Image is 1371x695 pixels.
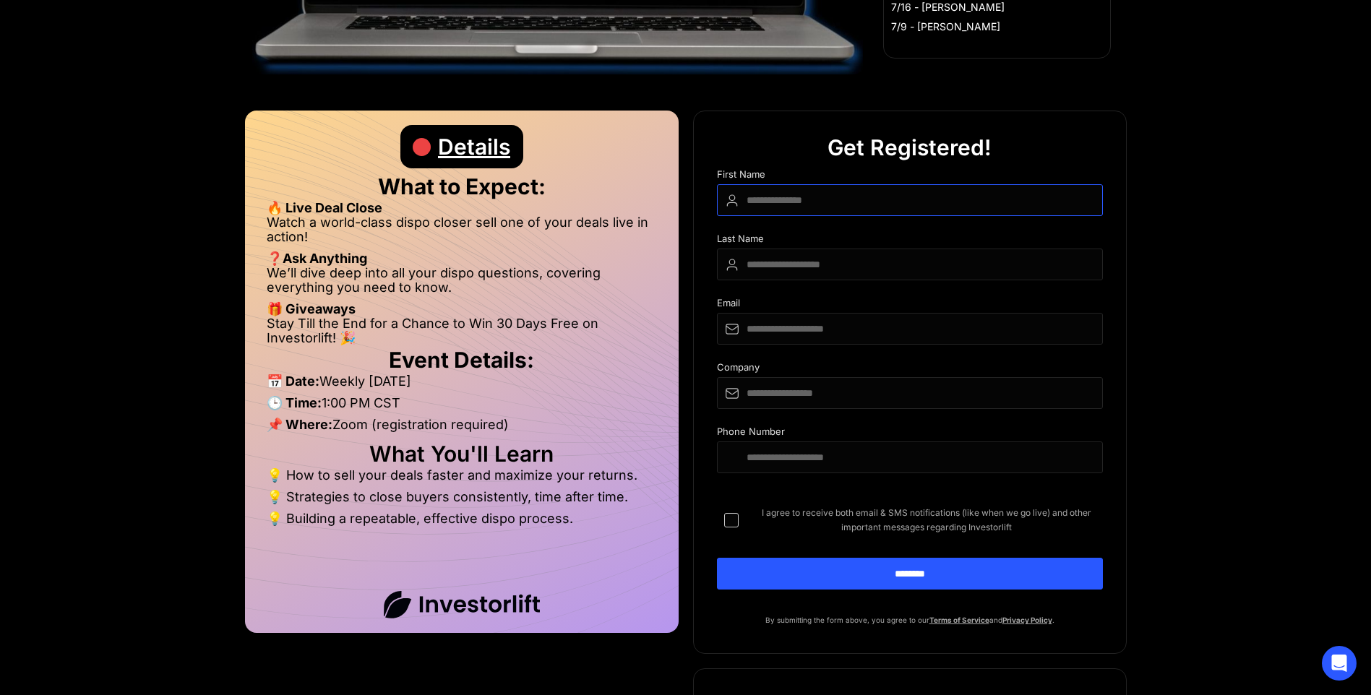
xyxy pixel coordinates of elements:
[717,233,1103,249] div: Last Name
[1002,616,1052,624] a: Privacy Policy
[717,298,1103,313] div: Email
[717,169,1103,184] div: First Name
[267,395,322,410] strong: 🕒 Time:
[828,126,992,169] div: Get Registered!
[717,613,1103,627] p: By submitting the form above, you agree to our and .
[267,374,319,389] strong: 📅 Date:
[267,215,657,251] li: Watch a world-class dispo closer sell one of your deals live in action!
[267,396,657,418] li: 1:00 PM CST
[750,506,1103,535] span: I agree to receive both email & SMS notifications (like when we go live) and other important mess...
[1322,646,1357,681] div: Open Intercom Messenger
[267,266,657,302] li: We’ll dive deep into all your dispo questions, covering everything you need to know.
[267,251,367,266] strong: ❓Ask Anything
[929,616,989,624] a: Terms of Service
[267,417,332,432] strong: 📌 Where:
[267,468,657,490] li: 💡 How to sell your deals faster and maximize your returns.
[267,446,657,461] h2: What You'll Learn
[378,173,546,199] strong: What to Expect:
[717,169,1103,613] form: DIspo Day Main Form
[717,362,1103,377] div: Company
[267,374,657,396] li: Weekly [DATE]
[267,301,356,316] strong: 🎁 Giveaways
[438,125,510,168] div: Details
[267,418,657,439] li: Zoom (registration required)
[267,200,382,215] strong: 🔥 Live Deal Close
[389,347,534,373] strong: Event Details:
[717,426,1103,441] div: Phone Number
[267,316,657,345] li: Stay Till the End for a Chance to Win 30 Days Free on Investorlift! 🎉
[267,490,657,511] li: 💡 Strategies to close buyers consistently, time after time.
[267,511,657,526] li: 💡 Building a repeatable, effective dispo process.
